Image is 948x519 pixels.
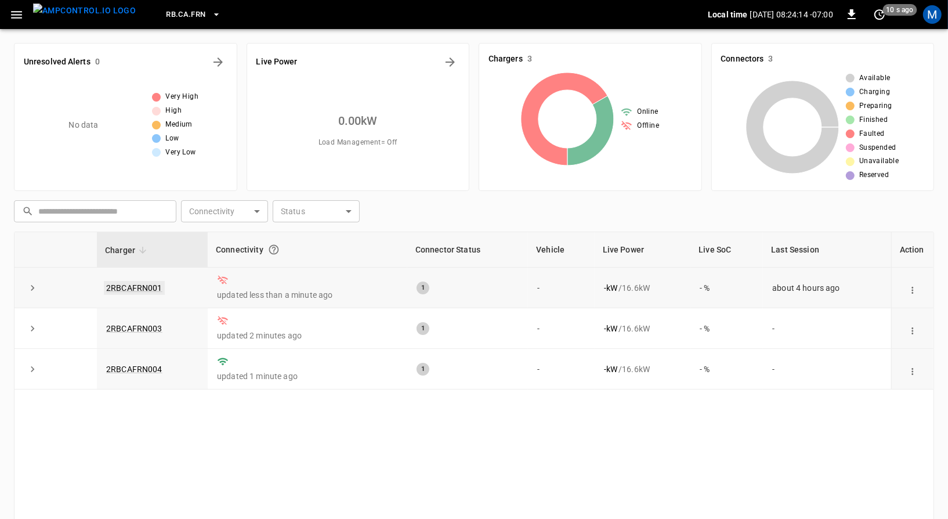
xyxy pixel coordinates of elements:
[604,363,617,375] p: - kW
[769,53,773,66] h6: 3
[165,119,192,131] span: Medium
[24,279,41,297] button: expand row
[217,330,398,341] p: updated 2 minutes ago
[637,120,659,132] span: Offline
[859,114,888,126] span: Finished
[165,105,182,117] span: High
[166,8,205,21] span: RB.CA.FRN
[217,289,398,301] p: updated less than a minute ago
[256,56,298,69] h6: Live Power
[690,308,763,349] td: - %
[106,324,162,333] a: 2RBCAFRN003
[891,232,933,268] th: Action
[417,282,429,294] div: 1
[750,9,833,20] p: [DATE] 08:24:14 -07:00
[883,4,917,16] span: 10 s ago
[24,320,41,337] button: expand row
[217,370,398,382] p: updated 1 minute ago
[441,53,459,71] button: Energy Overview
[859,100,892,112] span: Preparing
[216,239,399,260] div: Connectivity
[24,361,41,378] button: expand row
[68,119,98,131] p: No data
[904,282,921,294] div: action cell options
[721,53,764,66] h6: Connectors
[161,3,225,26] button: RB.CA.FRN
[165,133,179,145] span: Low
[104,281,165,295] a: 2RBCAFRN001
[923,5,942,24] div: profile-icon
[417,322,429,335] div: 1
[407,232,528,268] th: Connector Status
[604,323,682,334] div: / 16.6 kW
[105,243,150,257] span: Charger
[859,142,896,154] span: Suspended
[859,128,885,140] span: Faulted
[319,137,397,149] span: Load Management = Off
[604,282,682,294] div: / 16.6 kW
[904,323,921,334] div: action cell options
[763,232,891,268] th: Last Session
[708,9,748,20] p: Local time
[263,239,284,260] button: Connection between the charger and our software.
[870,5,889,24] button: set refresh interval
[33,3,136,18] img: ampcontrol.io logo
[528,232,594,268] th: Vehicle
[489,53,523,66] h6: Chargers
[859,156,899,167] span: Unavailable
[338,111,378,130] h6: 0.00 kW
[690,232,763,268] th: Live SoC
[859,86,890,98] span: Charging
[106,365,162,374] a: 2RBCAFRN004
[763,308,891,349] td: -
[690,349,763,390] td: - %
[904,363,921,375] div: action cell options
[763,268,891,308] td: about 4 hours ago
[527,53,532,66] h6: 3
[604,323,617,334] p: - kW
[209,53,227,71] button: All Alerts
[528,308,594,349] td: -
[165,91,198,103] span: Very High
[165,147,196,158] span: Very Low
[595,232,691,268] th: Live Power
[417,363,429,376] div: 1
[24,56,91,69] h6: Unresolved Alerts
[763,349,891,390] td: -
[604,282,617,294] p: - kW
[95,56,100,69] h6: 0
[859,73,891,84] span: Available
[690,268,763,308] td: - %
[604,363,682,375] div: / 16.6 kW
[637,106,658,118] span: Online
[528,349,594,390] td: -
[528,268,594,308] td: -
[859,170,889,181] span: Reserved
